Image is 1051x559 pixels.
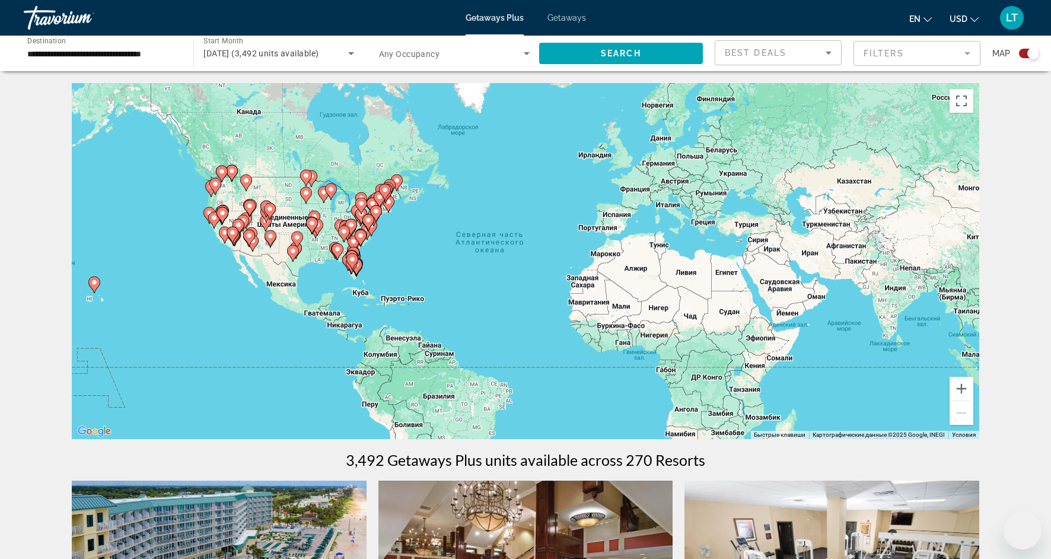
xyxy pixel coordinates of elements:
mat-select: Sort by [725,46,832,60]
a: Travorium [24,2,142,33]
button: Change currency [950,10,979,27]
a: Открыть эту область в Google Картах (в новом окне) [75,424,114,439]
img: Google [75,424,114,439]
a: Getaways [547,13,586,23]
span: Destination [27,36,66,45]
a: Getaways Plus [466,13,524,23]
span: Search [601,49,641,58]
span: USD [950,14,967,24]
span: Map [992,45,1010,62]
span: [DATE] (3,492 units available) [203,49,319,58]
button: Search [539,43,703,64]
button: Filter [853,40,980,66]
span: Best Deals [725,48,786,58]
button: User Menu [996,5,1027,30]
h1: 3,492 Getaways Plus units available across 270 Resorts [346,451,705,469]
button: Увеличить [950,377,973,401]
button: Быстрые клавиши [754,431,805,439]
span: Картографические данные ©2025 Google, INEGI [813,431,945,438]
iframe: Кнопка запуска окна обмена сообщениями [1004,512,1042,550]
span: Start Month [203,37,243,45]
a: Условия (ссылка откроется в новой вкладке) [952,431,976,438]
button: Уменьшить [950,401,973,425]
span: Any Occupancy [379,49,440,59]
button: Change language [909,10,932,27]
span: en [909,14,921,24]
span: LT [1006,12,1018,24]
button: Включить полноэкранный режим [950,89,973,113]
